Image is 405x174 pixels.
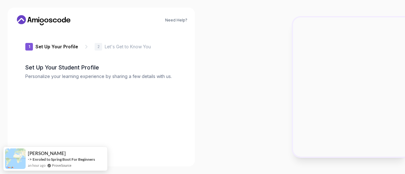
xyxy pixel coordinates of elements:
[25,73,177,80] p: Personalize your learning experience by sharing a few details with us.
[33,157,95,162] a: Enroled to Spring Boot For Beginners
[15,15,72,25] a: Home link
[25,63,177,72] h2: Set Up Your Student Profile
[5,148,26,169] img: provesource social proof notification image
[97,45,100,49] p: 2
[35,44,78,50] p: Set Up Your Profile
[28,163,46,168] span: an hour ago
[28,151,66,156] span: [PERSON_NAME]
[165,18,187,23] a: Need Help?
[293,17,405,157] img: Amigoscode Dashboard
[52,163,72,168] a: ProveSource
[105,44,151,50] p: Let's Get to Know You
[28,157,32,162] span: ->
[28,45,30,49] p: 1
